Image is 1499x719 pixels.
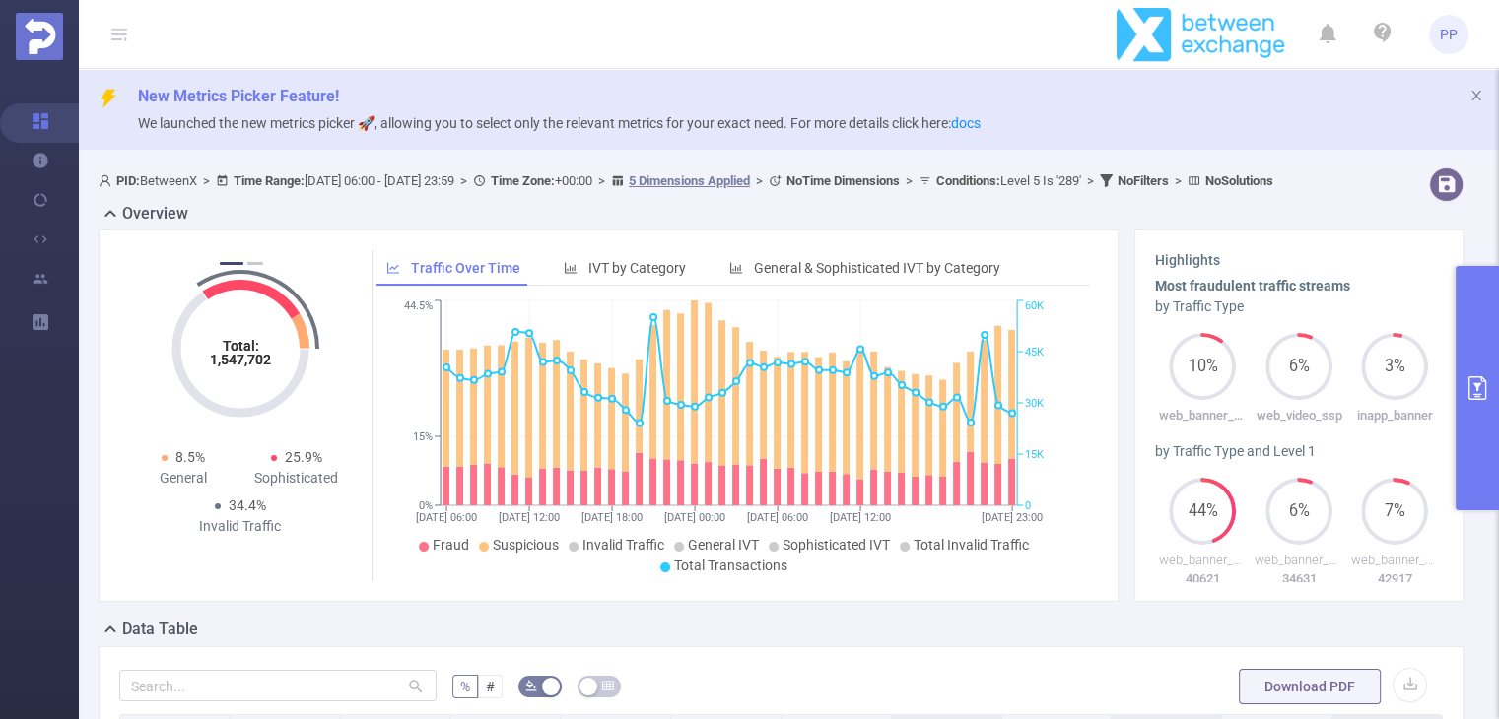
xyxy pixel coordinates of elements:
span: > [197,173,216,188]
span: New Metrics Picker Feature! [138,87,339,105]
tspan: 45K [1025,346,1044,359]
div: by Traffic Type [1155,296,1443,317]
tspan: 15% [413,430,433,443]
u: 5 Dimensions Applied [629,173,750,188]
span: 6% [1265,503,1332,519]
b: No Time Dimensions [786,173,900,188]
span: We launched the new metrics picker 🚀, allowing you to select only the relevant metrics for your e... [138,115,981,131]
tspan: 0 [1025,499,1031,512]
p: 42917 [1347,569,1443,589]
span: Level 5 Is '289' [936,173,1081,188]
span: Suspicious [493,537,559,553]
span: 25.9% [285,449,322,465]
span: Total Transactions [674,557,787,573]
i: icon: bar-chart [729,261,743,275]
tspan: [DATE] 12:00 [830,511,891,524]
span: Total Invalid Traffic [914,537,1029,553]
span: 3% [1361,359,1428,374]
h3: Highlights [1155,250,1443,271]
span: IVT by Category [588,260,686,276]
button: 1 [220,262,243,265]
p: web_banner_ssp [1251,551,1346,570]
tspan: [DATE] 06:00 [416,511,477,524]
h2: Data Table [122,618,198,641]
i: icon: bg-colors [525,680,537,691]
img: Protected Media [16,13,63,60]
i: icon: line-chart [386,261,400,275]
div: Invalid Traffic [183,516,297,537]
input: Search... [119,670,437,701]
span: Sophisticated IVT [783,537,890,553]
tspan: 60K [1025,300,1044,313]
b: No Solutions [1205,173,1273,188]
h2: Overview [122,202,188,226]
span: # [486,679,495,694]
span: > [900,173,919,188]
tspan: [DATE] 06:00 [747,511,808,524]
span: 8.5% [175,449,205,465]
i: icon: close [1469,89,1483,102]
div: by Traffic Type and Level 1 [1155,441,1443,462]
b: Most fraudulent traffic streams [1155,278,1350,294]
b: Time Zone: [491,173,555,188]
i: icon: table [602,680,614,691]
span: 10% [1169,359,1236,374]
p: web_banner_ssp [1155,551,1251,570]
span: > [454,173,473,188]
span: 34.4% [229,497,266,513]
i: icon: bar-chart [564,261,578,275]
b: Time Range: [234,173,305,188]
p: 34631 [1251,569,1346,589]
button: 2 [247,262,263,265]
div: General [127,468,240,489]
tspan: [DATE] 23:00 [982,511,1043,524]
span: 7% [1361,503,1428,519]
a: docs [951,115,981,131]
span: > [1081,173,1100,188]
span: > [1169,173,1188,188]
i: icon: user [99,174,116,187]
span: BetweenX [DATE] 06:00 - [DATE] 23:59 +00:00 [99,173,1273,188]
p: web_video_ssp [1251,406,1346,425]
p: inapp_banner [1347,406,1443,425]
span: % [460,679,470,694]
span: PP [1440,15,1458,54]
tspan: 44.5% [404,300,433,313]
tspan: 30K [1025,397,1044,410]
tspan: [DATE] 00:00 [664,511,725,524]
tspan: 1,547,702 [210,352,271,367]
span: General IVT [688,537,759,553]
tspan: [DATE] 18:00 [581,511,643,524]
span: Traffic Over Time [411,260,520,276]
span: 6% [1265,359,1332,374]
span: General & Sophisticated IVT by Category [754,260,1000,276]
tspan: Total: [222,338,258,354]
span: 44% [1169,503,1236,519]
span: > [592,173,611,188]
b: No Filters [1118,173,1169,188]
p: web_banner_ssp [1155,406,1251,425]
p: 40621 [1155,569,1251,589]
button: Download PDF [1239,669,1381,704]
p: web_banner_ssp [1347,551,1443,570]
span: Invalid Traffic [582,537,664,553]
tspan: 0% [419,499,433,512]
b: Conditions : [936,173,1000,188]
span: > [750,173,769,188]
tspan: [DATE] 12:00 [499,511,560,524]
b: PID: [116,173,140,188]
i: icon: thunderbolt [99,89,118,108]
tspan: 15K [1025,448,1044,461]
button: icon: close [1469,85,1483,106]
span: Fraud [433,537,469,553]
div: Sophisticated [240,468,354,489]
